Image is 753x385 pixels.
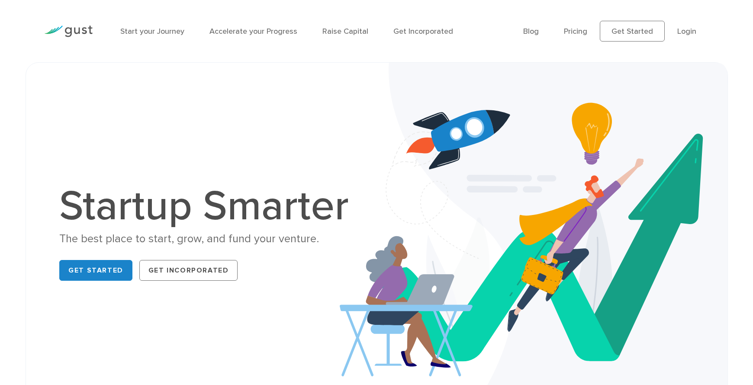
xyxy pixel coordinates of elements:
a: Login [677,27,696,36]
a: Accelerate your Progress [209,27,297,36]
a: Pricing [564,27,587,36]
div: The best place to start, grow, and fund your venture. [59,231,358,247]
a: Blog [523,27,539,36]
a: Raise Capital [322,27,368,36]
img: Gust Logo [44,26,93,37]
a: Get Started [600,21,665,42]
a: Get Started [59,260,132,281]
a: Get Incorporated [139,260,238,281]
h1: Startup Smarter [59,186,358,227]
a: Start your Journey [120,27,184,36]
a: Get Incorporated [393,27,453,36]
